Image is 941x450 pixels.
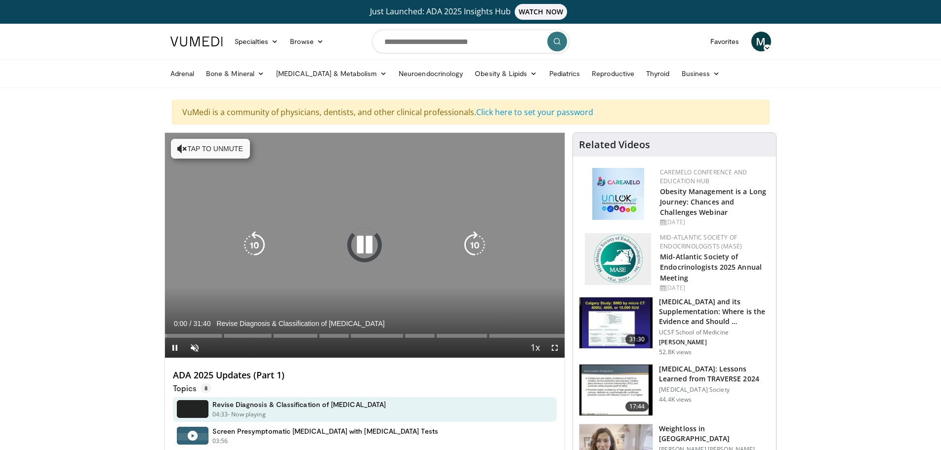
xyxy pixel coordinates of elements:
[660,168,747,185] a: CaReMeLO Conference and Education Hub
[200,64,270,83] a: Bone & Mineral
[660,284,768,292] div: [DATE]
[659,364,770,384] h3: [MEDICAL_DATA]: Lessons Learned from TRAVERSE 2024
[751,32,771,51] a: M
[640,64,676,83] a: Thyroid
[625,402,649,411] span: 17:44
[284,32,329,51] a: Browse
[164,64,201,83] a: Adrenal
[372,30,570,53] input: Search topics, interventions
[586,64,640,83] a: Reproductive
[704,32,745,51] a: Favorites
[659,386,770,394] p: [MEDICAL_DATA] Society
[579,364,770,416] a: 17:44 [MEDICAL_DATA]: Lessons Learned from TRAVERSE 2024 [MEDICAL_DATA] Society 44.4K views
[165,133,565,358] video-js: Video Player
[212,400,386,409] h4: Revise Diagnosis & Classification of [MEDICAL_DATA]
[185,338,205,358] button: Unmute
[660,233,742,250] a: Mid-Atlantic Society of Endocrinologists (MASE)
[171,139,250,159] button: Tap to unmute
[515,4,567,20] span: WATCH NOW
[579,365,653,416] img: 1317c62a-2f0d-4360-bee0-b1bff80fed3c.150x105_q85_crop-smart_upscale.jpg
[228,410,266,419] p: - Now playing
[579,297,770,356] a: 31:30 [MEDICAL_DATA] and its Supplementation: Where is the Evidence and Should … UCSF School of M...
[165,334,565,338] div: Progress Bar
[659,297,770,327] h3: [MEDICAL_DATA] and its Supplementation: Where is the Evidence and Should …
[676,64,726,83] a: Business
[172,4,770,20] a: Just Launched: ADA 2025 Insights HubWATCH NOW
[660,187,766,217] a: Obesity Management is a Long Journey: Chances and Challenges Webinar
[212,437,228,446] p: 03:56
[579,139,650,151] h4: Related Videos
[173,383,211,393] p: Topics
[545,338,565,358] button: Fullscreen
[659,396,692,404] p: 44.4K views
[476,107,593,118] a: Click here to set your password
[174,320,187,327] span: 0:00
[212,410,228,419] p: 04:33
[659,424,770,444] h3: Weightloss in [GEOGRAPHIC_DATA]
[660,218,768,227] div: [DATE]
[229,32,285,51] a: Specialties
[193,320,210,327] span: 31:40
[660,252,762,282] a: Mid-Atlantic Society of Endocrinologists 2025 Annual Meeting
[393,64,469,83] a: Neuroendocrinology
[270,64,393,83] a: [MEDICAL_DATA] & Metabolism
[201,383,211,393] span: 8
[173,370,557,381] h4: ADA 2025 Updates (Part 1)
[543,64,586,83] a: Pediatrics
[525,338,545,358] button: Playback Rate
[579,297,653,349] img: 4bb25b40-905e-443e-8e37-83f056f6e86e.150x105_q85_crop-smart_upscale.jpg
[659,348,692,356] p: 52.8K views
[659,328,770,336] p: UCSF School of Medicine
[625,334,649,344] span: 31:30
[216,319,384,328] span: Revise Diagnosis & Classification of [MEDICAL_DATA]
[469,64,543,83] a: Obesity & Lipids
[170,37,223,46] img: VuMedi Logo
[172,100,770,124] div: VuMedi is a community of physicians, dentists, and other clinical professionals.
[212,427,438,436] h4: Screen Presymptomatic [MEDICAL_DATA] with [MEDICAL_DATA] Tests
[592,168,644,220] img: 45df64a9-a6de-482c-8a90-ada250f7980c.png.150x105_q85_autocrop_double_scale_upscale_version-0.2.jpg
[165,338,185,358] button: Pause
[659,338,770,346] p: [PERSON_NAME]
[190,320,192,327] span: /
[585,233,651,285] img: f382488c-070d-4809-84b7-f09b370f5972.png.150x105_q85_autocrop_double_scale_upscale_version-0.2.png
